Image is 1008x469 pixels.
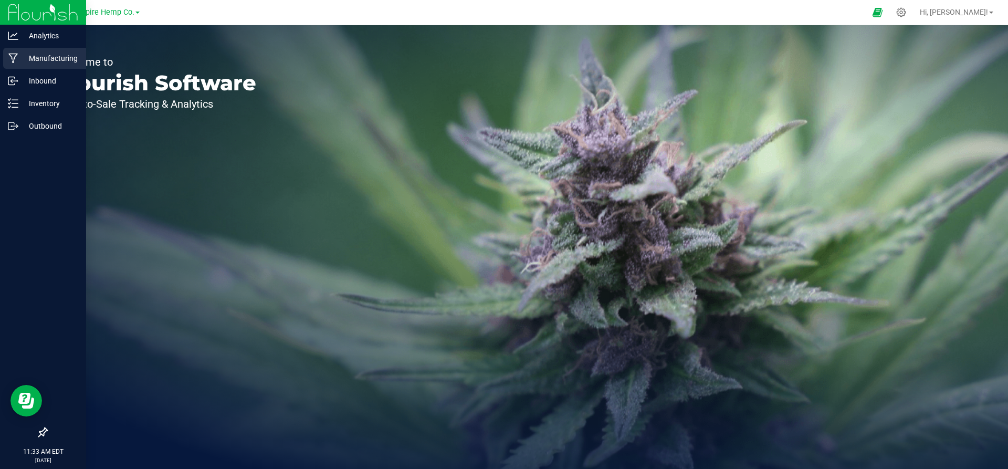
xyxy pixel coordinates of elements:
[866,2,889,23] span: Open Ecommerce Menu
[8,121,18,131] inline-svg: Outbound
[57,72,256,93] p: Flourish Software
[18,52,81,65] p: Manufacturing
[8,30,18,41] inline-svg: Analytics
[75,8,134,17] span: Empire Hemp Co.
[8,76,18,86] inline-svg: Inbound
[8,53,18,64] inline-svg: Manufacturing
[5,447,81,456] p: 11:33 AM EDT
[895,7,908,17] div: Manage settings
[57,57,256,67] p: Welcome to
[18,75,81,87] p: Inbound
[18,29,81,42] p: Analytics
[57,99,256,109] p: Seed-to-Sale Tracking & Analytics
[8,98,18,109] inline-svg: Inventory
[10,385,42,416] iframe: Resource center
[18,97,81,110] p: Inventory
[18,120,81,132] p: Outbound
[920,8,988,16] span: Hi, [PERSON_NAME]!
[5,456,81,464] p: [DATE]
